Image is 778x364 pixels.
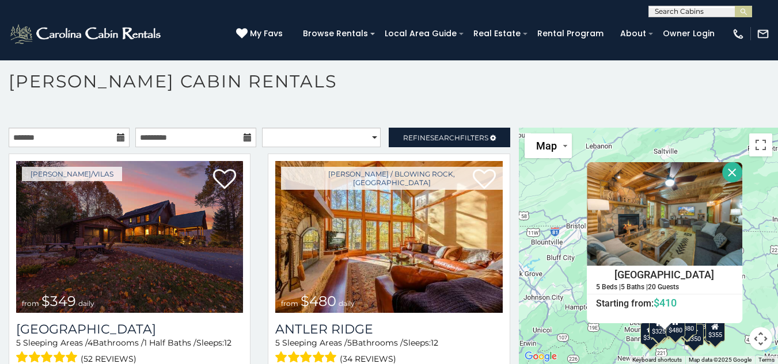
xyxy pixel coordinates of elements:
a: Owner Login [657,25,720,43]
div: $325 [649,316,669,338]
span: $349 [41,293,76,309]
button: Keyboard shortcuts [632,356,682,364]
a: Open this area in Google Maps (opens a new window) [522,349,560,364]
button: Map camera controls [749,327,772,350]
img: Mountainside Lodge [587,162,742,266]
span: Map data ©2025 Google [689,357,752,363]
a: Rental Program [532,25,609,43]
a: [PERSON_NAME]/Vilas [22,167,122,181]
span: My Favs [250,28,283,40]
a: Real Estate [468,25,526,43]
div: $375 [640,322,660,344]
a: Diamond Creek Lodge from $349 daily [16,161,243,313]
img: Antler Ridge [275,161,502,313]
a: [PERSON_NAME] / Blowing Rock, [GEOGRAPHIC_DATA] [281,167,502,190]
img: White-1-2.png [9,22,164,45]
span: 5 [275,338,280,348]
a: Antler Ridge from $480 daily [275,161,502,313]
a: My Favs [236,28,286,40]
a: Add to favorites [213,168,236,192]
button: Change map style [525,133,572,158]
a: Antler Ridge [275,321,502,337]
span: from [281,299,298,308]
a: RefineSearchFilters [389,128,510,147]
span: 12 [224,338,231,348]
a: Local Area Guide [379,25,462,43]
span: 12 [431,338,438,348]
div: $315 [665,315,685,337]
span: Refine Filters [403,133,488,142]
h5: 5 Baths | [621,283,648,290]
h5: 5 Beds | [596,283,621,290]
div: $355 [705,320,725,342]
span: Map [536,140,557,152]
img: phone-regular-white.png [732,28,745,40]
span: 5 [347,338,352,348]
h3: Diamond Creek Lodge [16,321,243,337]
a: About [614,25,652,43]
button: Close [722,162,742,182]
a: [GEOGRAPHIC_DATA] 5 Beds | 5 Baths | 20 Guests Starting from:$410 [587,265,742,309]
span: Search [430,133,460,142]
a: Terms (opens in new tab) [758,357,775,363]
span: 4 [88,338,93,348]
span: daily [339,299,355,308]
img: mail-regular-white.png [757,28,769,40]
span: from [22,299,39,308]
a: Browse Rentals [297,25,374,43]
div: $350 [684,324,704,346]
img: Diamond Creek Lodge [16,161,243,313]
span: $410 [654,296,677,308]
div: $480 [665,315,685,336]
span: 1 Half Baths / [144,338,196,348]
button: Toggle fullscreen view [749,133,772,156]
img: Google [522,349,560,364]
h5: 20 Guests [648,283,679,290]
span: $480 [301,293,336,309]
span: daily [78,299,94,308]
h4: [GEOGRAPHIC_DATA] [587,266,742,283]
div: $380 [677,313,697,335]
h6: Starting from: [587,297,742,308]
a: [GEOGRAPHIC_DATA] [16,321,243,337]
span: 5 [16,338,21,348]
